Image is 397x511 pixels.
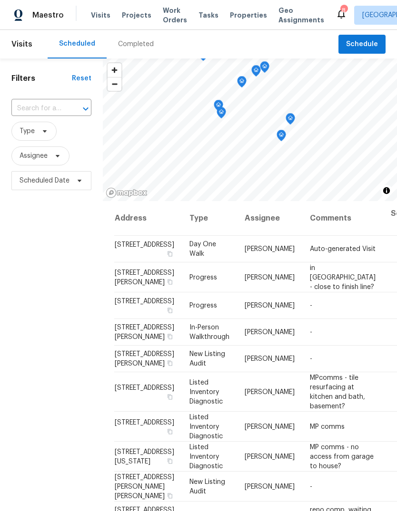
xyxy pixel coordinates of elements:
th: Comments [302,201,383,236]
span: Progress [189,302,217,309]
button: Schedule [338,35,386,54]
div: Map marker [217,107,226,122]
span: [PERSON_NAME] [245,388,295,395]
span: Properties [230,10,267,20]
th: Address [114,201,182,236]
span: Tasks [198,12,218,19]
span: [STREET_ADDRESS][US_STATE] [115,448,174,464]
a: Mapbox homepage [106,187,148,198]
span: Visits [91,10,110,20]
button: Copy Address [166,359,174,367]
span: [STREET_ADDRESS][PERSON_NAME] [115,269,174,285]
span: Progress [189,274,217,280]
span: Schedule [346,39,378,50]
button: Copy Address [166,332,174,341]
button: Copy Address [166,250,174,258]
span: MP comms - no access from garage to house? [310,444,374,469]
span: [PERSON_NAME] [245,246,295,252]
button: Zoom out [108,77,121,91]
span: - [310,329,312,336]
span: - [310,356,312,362]
span: Listed Inventory Diagnostic [189,414,223,439]
span: [STREET_ADDRESS] [115,384,174,391]
th: Type [182,201,237,236]
span: [PERSON_NAME] [245,423,295,430]
span: - [310,483,312,490]
span: in [GEOGRAPHIC_DATA] - close to finish line? [310,264,376,290]
span: [STREET_ADDRESS] [115,241,174,248]
button: Zoom in [108,63,121,77]
button: Copy Address [166,427,174,435]
span: [STREET_ADDRESS] [115,419,174,425]
button: Open [79,102,92,116]
span: [PERSON_NAME] [245,453,295,460]
div: Reset [72,74,91,83]
span: Assignee [20,151,48,161]
div: Scheduled [59,39,95,48]
span: MPcomms - tile resurfacing at kitchen and bath, basement? [310,374,365,409]
span: [PERSON_NAME] [245,274,295,280]
span: Work Orders [163,6,187,25]
span: [STREET_ADDRESS][PERSON_NAME] [115,324,174,340]
span: Toggle attribution [384,185,389,196]
input: Search for an address... [11,101,65,116]
span: Scheduled Date [20,176,69,185]
button: Copy Address [166,306,174,315]
div: Map marker [237,76,247,91]
div: Map marker [277,130,286,145]
span: Type [20,126,35,136]
span: Maestro [32,10,64,20]
span: [PERSON_NAME] [245,483,295,490]
span: Visits [11,34,32,55]
button: Toggle attribution [381,185,392,196]
button: Copy Address [166,456,174,465]
span: - [310,302,312,309]
button: Copy Address [166,392,174,401]
span: [STREET_ADDRESS][PERSON_NAME] [115,351,174,367]
div: Map marker [251,65,261,80]
span: MP comms [310,423,345,430]
span: Geo Assignments [278,6,324,25]
span: Auto-generated Visit [310,246,376,252]
div: 8 [340,6,347,15]
span: [STREET_ADDRESS][PERSON_NAME][PERSON_NAME] [115,473,174,499]
div: Map marker [214,100,223,115]
span: In-Person Walkthrough [189,324,229,340]
span: Listed Inventory Diagnostic [189,444,223,469]
span: [STREET_ADDRESS] [115,298,174,305]
th: Assignee [237,201,302,236]
span: New Listing Audit [189,351,225,367]
h1: Filters [11,74,72,83]
span: [PERSON_NAME] [245,329,295,336]
span: Projects [122,10,151,20]
span: Zoom out [108,77,121,91]
div: Map marker [260,61,269,76]
span: Listed Inventory Diagnostic [189,379,223,405]
div: Completed [118,39,154,49]
span: New Listing Audit [189,478,225,494]
div: Map marker [286,113,295,128]
span: Day One Walk [189,241,216,257]
span: [PERSON_NAME] [245,302,295,309]
span: [PERSON_NAME] [245,356,295,362]
button: Copy Address [166,491,174,500]
button: Copy Address [166,277,174,286]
